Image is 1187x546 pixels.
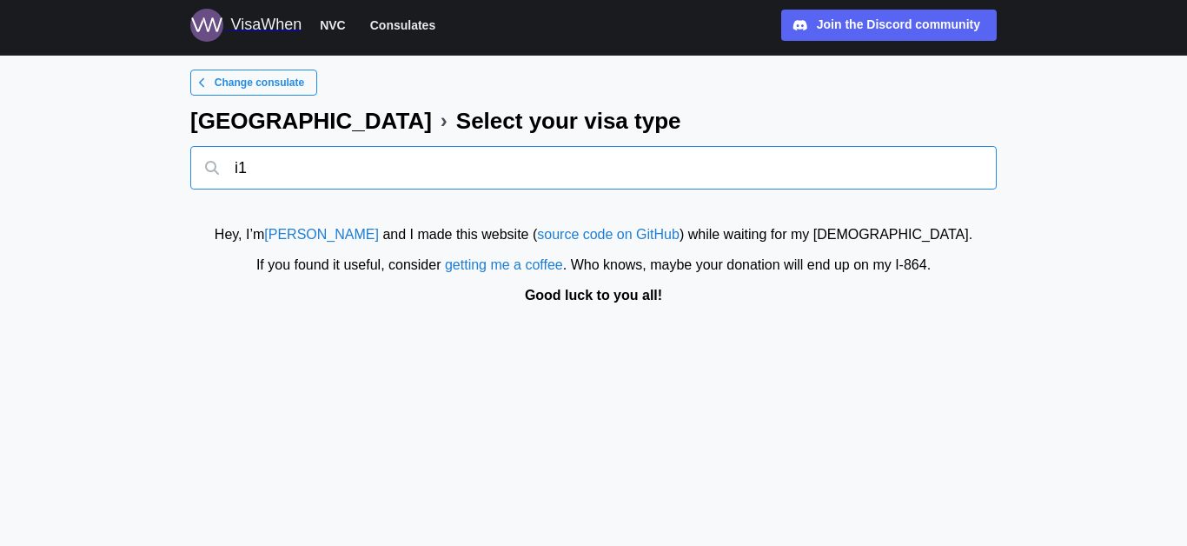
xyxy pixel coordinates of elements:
button: Consulates [362,14,443,37]
div: Hey, I’m and I made this website ( ) while waiting for my [DEMOGRAPHIC_DATA]. [9,224,1178,246]
a: source code on GitHub [537,227,680,242]
a: getting me a coffee [445,257,563,272]
button: NVC [312,14,354,37]
img: Logo for VisaWhen [190,9,223,42]
span: Consulates [370,15,435,36]
a: [PERSON_NAME] [264,227,379,242]
div: VisaWhen [230,13,302,37]
div: [GEOGRAPHIC_DATA] [190,110,432,132]
div: › [441,110,448,131]
a: Logo for VisaWhen VisaWhen [190,9,302,42]
div: If you found it useful, consider . Who knows, maybe your donation will end up on my I‑864. [9,255,1178,276]
a: Join the Discord community [781,10,997,41]
div: Good luck to you all! [9,285,1178,307]
div: Select your visa type [456,110,681,132]
div: Join the Discord community [817,16,980,35]
span: NVC [320,15,346,36]
span: Change consulate [215,70,304,95]
a: Change consulate [190,70,317,96]
input: DL6 [190,146,997,190]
